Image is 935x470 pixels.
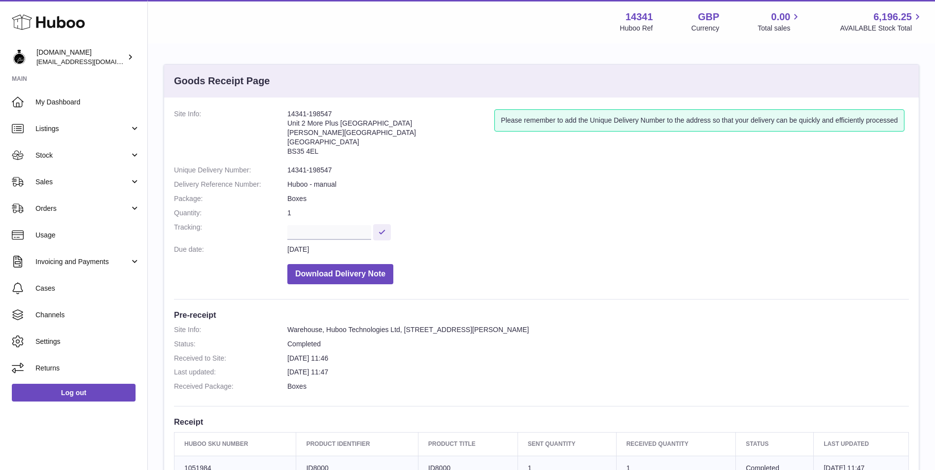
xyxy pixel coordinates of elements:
span: Stock [35,151,130,160]
dt: Received to Site: [174,354,287,363]
span: Invoicing and Payments [35,257,130,267]
span: Total sales [758,24,801,33]
th: Product title [418,433,518,456]
span: Channels [35,310,140,320]
button: Download Delivery Note [287,264,393,284]
dt: Delivery Reference Number: [174,180,287,189]
span: Listings [35,124,130,134]
span: Usage [35,231,140,240]
dt: Site Info: [174,325,287,335]
span: Returns [35,364,140,373]
span: 6,196.25 [873,10,912,24]
h3: Receipt [174,416,909,427]
dd: 1 [287,208,909,218]
dt: Quantity: [174,208,287,218]
span: My Dashboard [35,98,140,107]
h3: Goods Receipt Page [174,74,270,88]
div: Please remember to add the Unique Delivery Number to the address so that your delivery can be qui... [494,109,904,132]
dd: Huboo - manual [287,180,909,189]
dd: [DATE] 11:46 [287,354,909,363]
h3: Pre-receipt [174,309,909,320]
span: Orders [35,204,130,213]
span: 0.00 [771,10,791,24]
div: [DOMAIN_NAME] [36,48,125,67]
dd: Boxes [287,382,909,391]
a: 6,196.25 AVAILABLE Stock Total [840,10,923,33]
dt: Last updated: [174,368,287,377]
th: Product Identifier [296,433,418,456]
dt: Unique Delivery Number: [174,166,287,175]
dt: Due date: [174,245,287,254]
dt: Status: [174,339,287,349]
dd: 14341-198547 [287,166,909,175]
a: Log out [12,384,136,402]
th: Status [736,433,814,456]
dt: Site Info: [174,109,287,161]
dt: Received Package: [174,382,287,391]
span: Cases [35,284,140,293]
th: Sent Quantity [518,433,616,456]
dt: Tracking: [174,223,287,240]
div: Huboo Ref [620,24,653,33]
img: internalAdmin-14341@internal.huboo.com [12,50,27,65]
th: Huboo SKU Number [174,433,296,456]
dd: Warehouse, Huboo Technologies Ltd, [STREET_ADDRESS][PERSON_NAME] [287,325,909,335]
address: 14341-198547 Unit 2 More Plus [GEOGRAPHIC_DATA] [PERSON_NAME][GEOGRAPHIC_DATA] [GEOGRAPHIC_DATA] ... [287,109,494,161]
dd: Boxes [287,194,909,203]
th: Received Quantity [616,433,736,456]
dt: Package: [174,194,287,203]
div: Currency [692,24,720,33]
dd: Completed [287,339,909,349]
a: 0.00 Total sales [758,10,801,33]
span: Sales [35,177,130,187]
strong: GBP [698,10,719,24]
span: [EMAIL_ADDRESS][DOMAIN_NAME] [36,58,145,66]
dd: [DATE] [287,245,909,254]
span: AVAILABLE Stock Total [840,24,923,33]
dd: [DATE] 11:47 [287,368,909,377]
th: Last updated [814,433,909,456]
span: Settings [35,337,140,346]
strong: 14341 [625,10,653,24]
